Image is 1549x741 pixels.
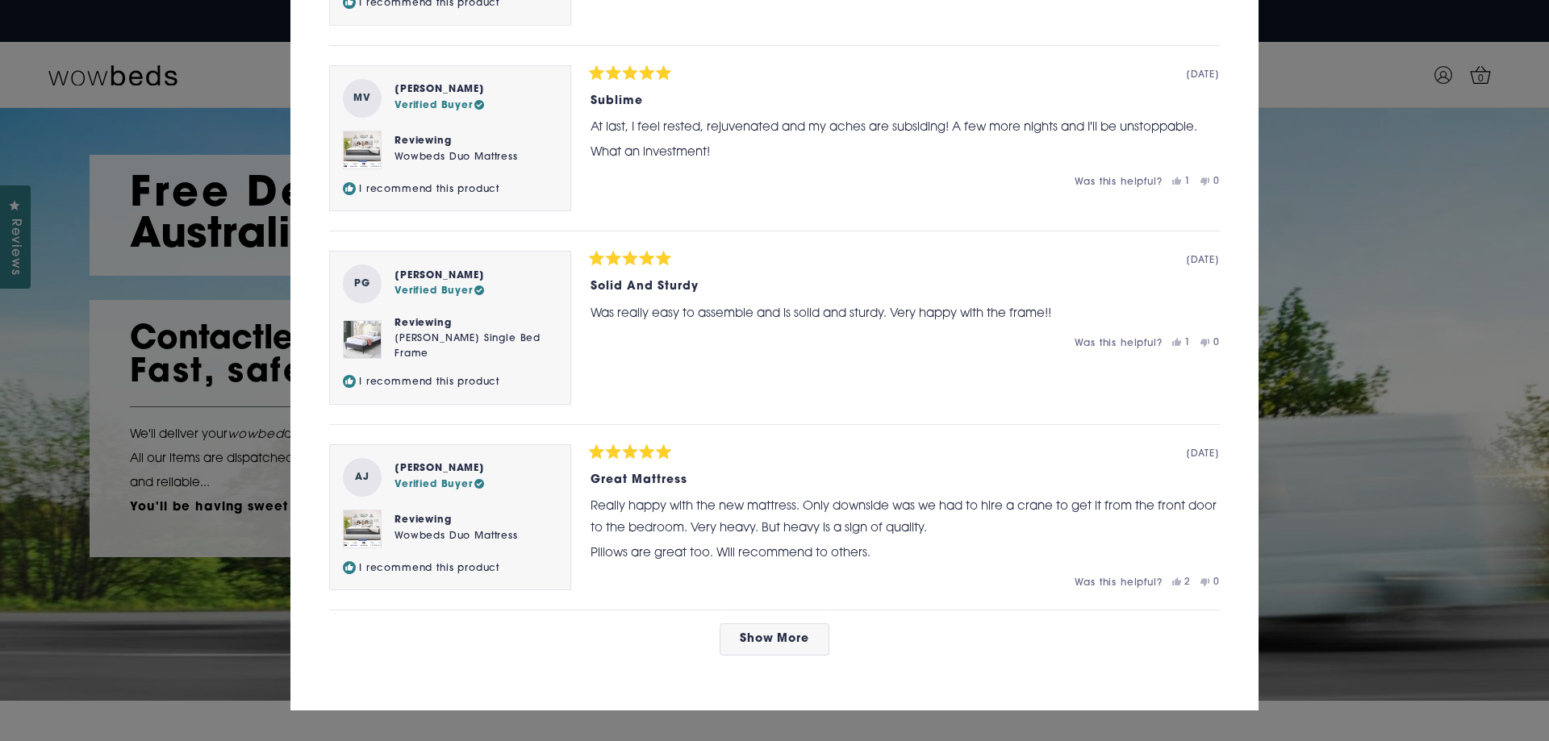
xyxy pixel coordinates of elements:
strong: [PERSON_NAME] [395,464,485,473]
div: Reviewing [395,134,518,149]
div: Verified Buyer [395,284,485,299]
div: Great Mattress [591,472,1220,489]
div: Sublime [591,93,1220,110]
span: [DATE] [1186,256,1220,265]
span: Show More [740,633,810,645]
p: Was really easy to assemble and is solid and sturdy. Very happy with the frame!! [591,303,1220,325]
span: [DATE] [1186,70,1220,80]
div: Verified Buyer [395,477,485,493]
a: View Alexa King Single Bed Frame [395,334,541,359]
button: 0 [1200,338,1220,348]
div: Reviewing [395,316,557,331]
span: I recommend this product [359,564,499,573]
strong: [PERSON_NAME] [395,85,485,94]
div: Verified Buyer [395,98,485,114]
span: I recommend this product [359,377,499,387]
strong: MV [343,79,382,118]
p: At last, I feel rested, rejuvenated and my aches are subsiding! A few more nights and I'll be uns... [591,117,1220,139]
a: View Wowbeds Duo Mattress [395,152,518,162]
strong: PG [343,264,382,303]
div: Reviewing [395,513,518,528]
button: 1 [1172,177,1192,186]
button: 2 [1172,577,1192,587]
p: Pillows are great too. Will recommend to others. [591,543,1220,564]
strong: AJ [343,458,382,497]
span: I recommend this product [359,185,499,194]
span: [DATE] [1186,449,1220,459]
a: View Wowbeds Duo Mattress [395,531,518,541]
span: Was this helpful? [1075,338,1162,348]
p: What an investment! [591,142,1220,164]
button: Show more reviews [720,623,830,656]
div: Solid and sturdy [591,278,1220,296]
button: 0 [1200,177,1220,186]
button: 0 [1200,577,1220,587]
button: 1 [1172,338,1192,348]
span: Was this helpful? [1075,177,1162,187]
span: Was this helpful? [1075,578,1162,588]
p: Really happy with the new mattress. Only downside was we had to hire a crane to get it from the f... [591,496,1220,539]
strong: [PERSON_NAME] [395,271,485,281]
